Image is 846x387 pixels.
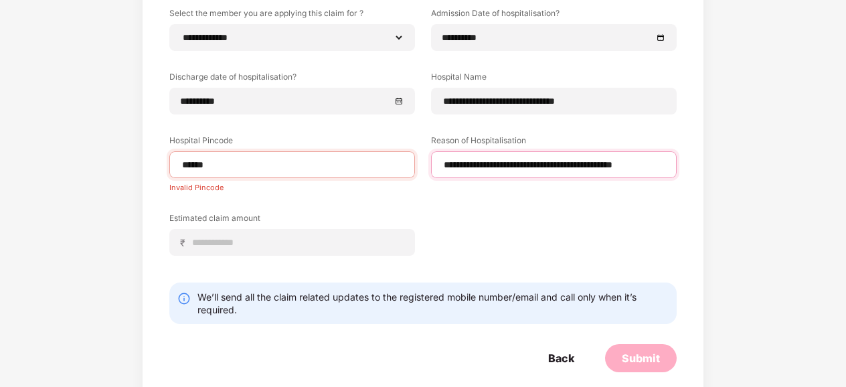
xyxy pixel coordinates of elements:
[431,71,677,88] label: Hospital Name
[197,291,669,316] div: We’ll send all the claim related updates to the registered mobile number/email and call only when...
[431,7,677,24] label: Admission Date of hospitalisation?
[180,236,191,249] span: ₹
[548,351,574,366] div: Back
[431,135,677,151] label: Reason of Hospitalisation
[169,71,415,88] label: Discharge date of hospitalisation?
[169,178,415,192] div: Invalid Pincode
[177,292,191,305] img: svg+xml;base64,PHN2ZyBpZD0iSW5mby0yMHgyMCIgeG1sbnM9Imh0dHA6Ly93d3cudzMub3JnLzIwMDAvc3ZnIiB3aWR0aD...
[622,351,660,366] div: Submit
[169,7,415,24] label: Select the member you are applying this claim for ?
[169,212,415,229] label: Estimated claim amount
[169,135,415,151] label: Hospital Pincode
